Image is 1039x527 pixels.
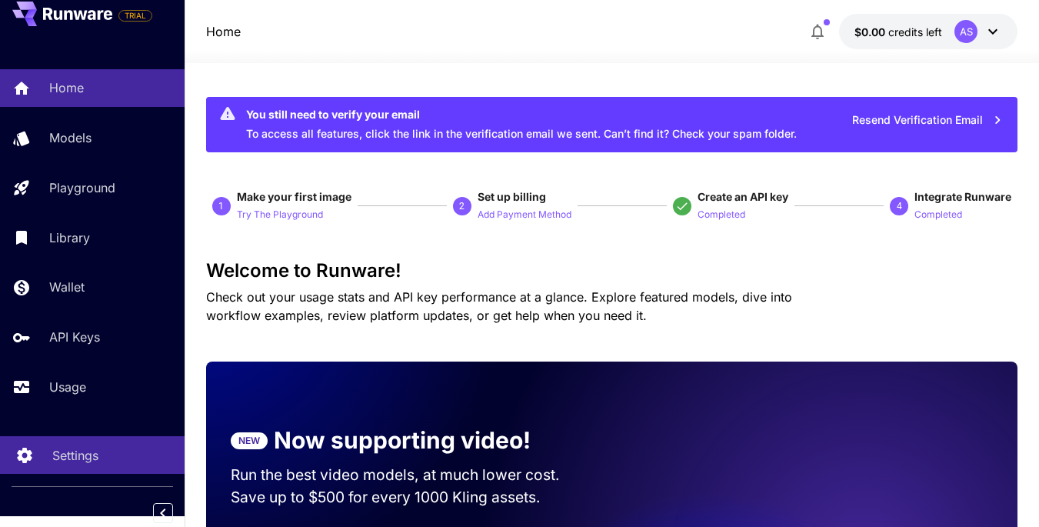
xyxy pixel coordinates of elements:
[698,208,745,222] p: Completed
[206,22,241,41] a: Home
[274,423,531,458] p: Now supporting video!
[119,10,152,22] span: TRIAL
[914,190,1011,203] span: Integrate Runware
[49,178,115,197] p: Playground
[52,446,98,465] p: Settings
[49,378,86,396] p: Usage
[698,205,745,223] button: Completed
[246,106,797,122] div: You still need to verify your email
[49,278,85,296] p: Wallet
[165,499,185,527] div: Collapse sidebar
[49,78,84,97] p: Home
[237,190,351,203] span: Make your first image
[698,190,788,203] span: Create an API key
[478,190,546,203] span: Set up billing
[49,128,92,147] p: Models
[854,24,942,40] div: $0.00
[237,208,323,222] p: Try The Playground
[478,208,571,222] p: Add Payment Method
[914,208,962,222] p: Completed
[206,289,792,323] span: Check out your usage stats and API key performance at a glance. Explore featured models, dive int...
[231,486,588,509] p: Save up to $500 for every 1000 Kling assets.
[49,228,90,247] p: Library
[206,260,1017,282] h3: Welcome to Runware!
[49,328,100,346] p: API Keys
[914,205,962,223] button: Completed
[478,205,571,223] button: Add Payment Method
[206,22,241,41] nav: breadcrumb
[844,105,1011,136] button: Resend Verification Email
[962,453,1039,527] iframe: Chat Widget
[459,199,465,213] p: 2
[237,205,323,223] button: Try The Playground
[854,25,888,38] span: $0.00
[839,14,1017,49] button: $0.00AS
[218,199,224,213] p: 1
[888,25,942,38] span: credits left
[153,503,173,523] button: Collapse sidebar
[231,464,588,486] p: Run the best video models, at much lower cost.
[246,102,797,148] div: To access all features, click the link in the verification email we sent. Can’t find it? Check yo...
[238,434,260,448] p: NEW
[954,20,977,43] div: AS
[118,6,152,25] span: Add your payment card to enable full platform functionality.
[897,199,902,213] p: 4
